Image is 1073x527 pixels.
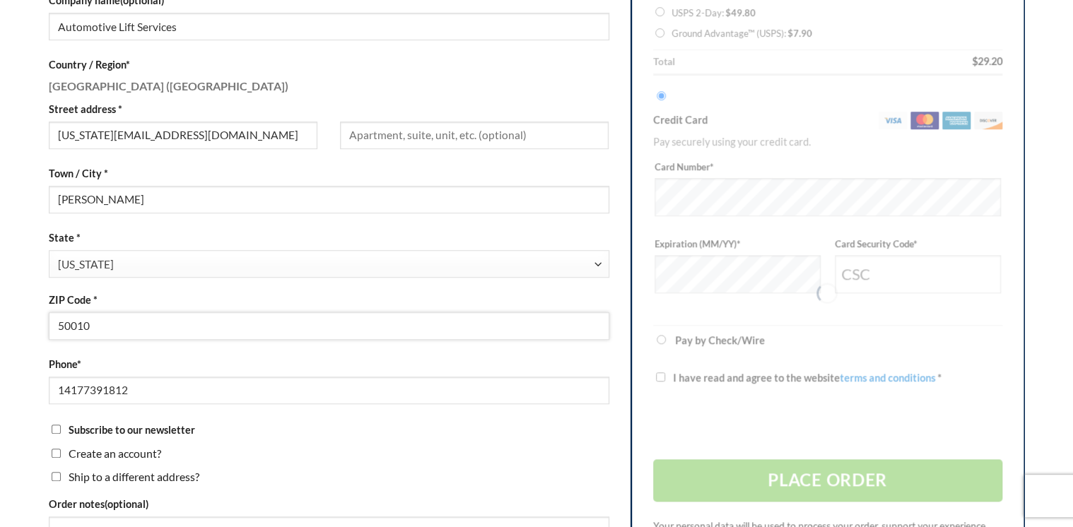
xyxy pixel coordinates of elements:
[49,230,609,246] label: State
[69,446,161,460] span: Create an account?
[49,57,609,73] label: Country / Region
[52,472,61,481] input: Ship to a different address?
[49,79,288,93] strong: [GEOGRAPHIC_DATA] ([GEOGRAPHIC_DATA])
[52,449,61,458] input: Create an account?
[58,251,593,278] span: Iowa
[69,424,195,436] span: Subscribe to our newsletter
[49,292,609,308] label: ZIP Code
[49,496,609,512] label: Order notes
[49,250,609,278] span: State
[49,165,609,182] label: Town / City
[49,101,317,117] label: Street address
[52,425,61,434] input: Subscribe to our newsletter
[49,356,609,372] label: Phone
[340,122,609,149] input: Apartment, suite, unit, etc. (optional)
[69,470,199,483] span: Ship to a different address?
[105,498,148,510] span: (optional)
[49,122,317,149] input: House number and street name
